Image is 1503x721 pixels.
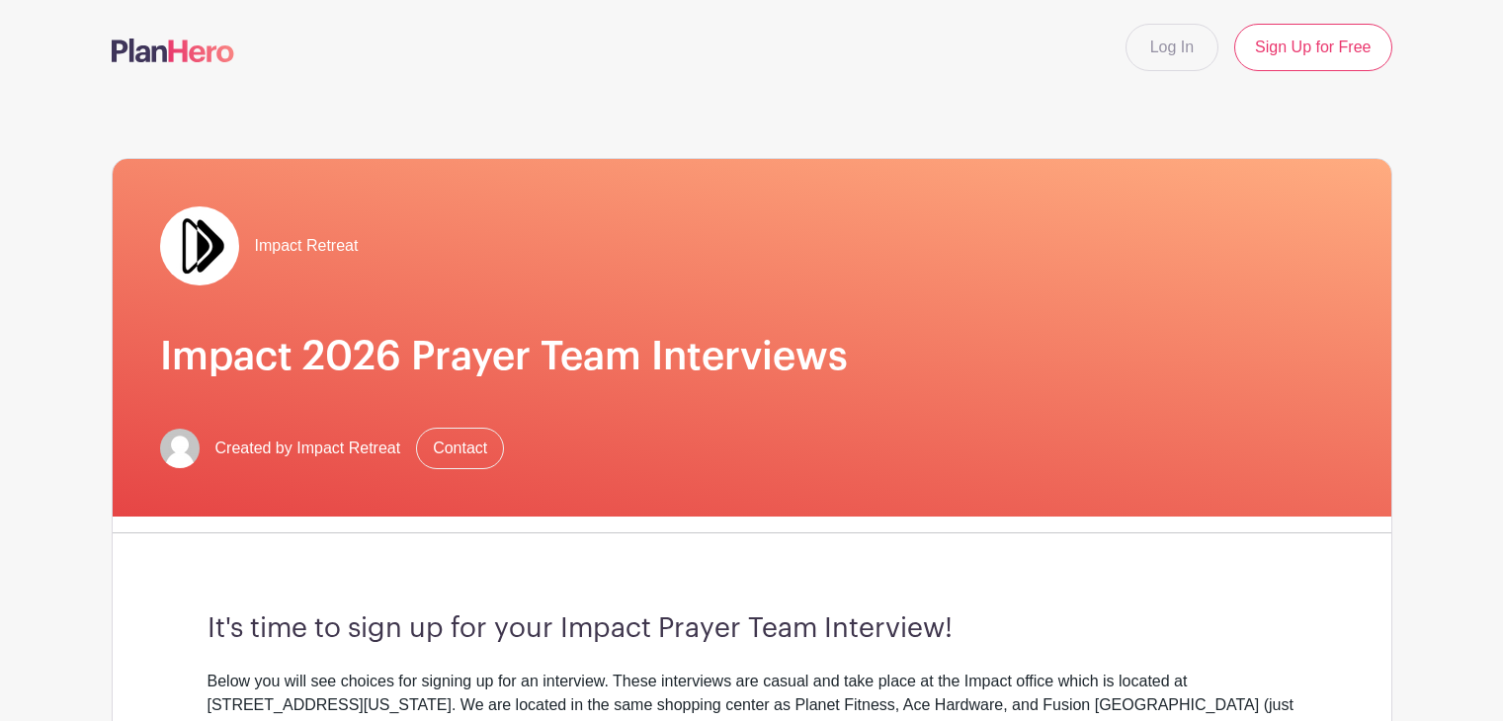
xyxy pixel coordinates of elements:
a: Log In [1126,24,1218,71]
h3: It's time to sign up for your Impact Prayer Team Interview! [208,612,1296,646]
img: Double%20Arrow%20Logo.jpg [160,206,239,285]
img: logo-507f7623f17ff9eddc593b1ce0a138ce2505c220e1c5a4e2b4648c50719b7d32.svg [112,39,234,62]
span: Created by Impact Retreat [215,437,401,460]
img: default-ce2991bfa6775e67f084385cd625a349d9dcbb7a52a09fb2fda1e96e2d18dcdb.png [160,429,200,468]
h1: Impact 2026 Prayer Team Interviews [160,333,1344,380]
a: Contact [416,428,504,469]
span: Impact Retreat [255,234,359,258]
a: Sign Up for Free [1234,24,1391,71]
